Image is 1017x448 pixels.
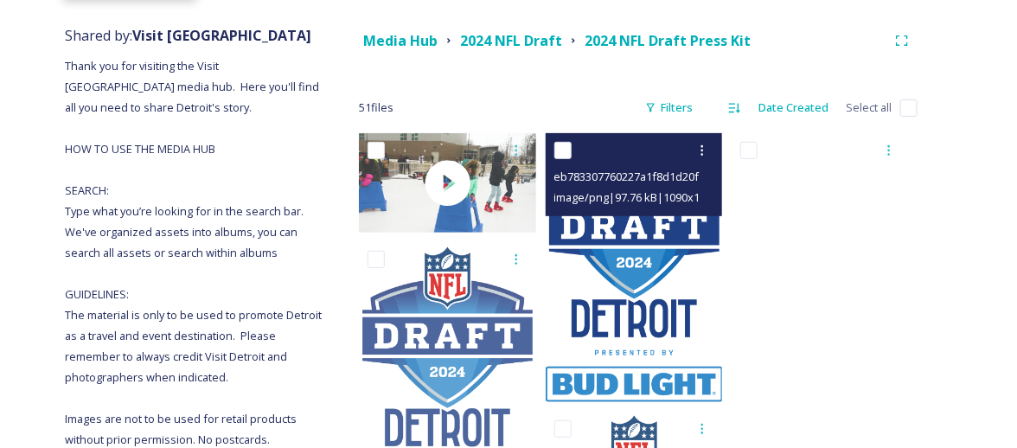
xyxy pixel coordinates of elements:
div: Date Created [750,91,837,125]
img: eb783307760227a1f8d1d20f307ccad08600df369bcd09bbfb2f82c06dab4ee0.png [546,133,723,402]
strong: Visit [GEOGRAPHIC_DATA] [132,26,311,45]
span: eb783307760227a1f8d1d20f307ccad08600df369bcd09bbfb2f82c06dab4ee0.png [554,168,965,184]
img: 0098751c7965557115d070032091bdd0adea2a271184edac39dd45c182c915ea.png [359,243,536,447]
img: thumbnail [359,133,536,233]
strong: Media Hub [363,31,438,50]
strong: 2024 NFL Draft Press Kit [585,31,751,50]
span: 51 file s [359,99,393,116]
div: Filters [636,91,701,125]
strong: 2024 NFL Draft [460,31,562,50]
span: Select all [846,99,892,116]
span: Shared by: [65,26,311,45]
span: image/png | 97.76 kB | 1090 x 1652 [554,189,719,205]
